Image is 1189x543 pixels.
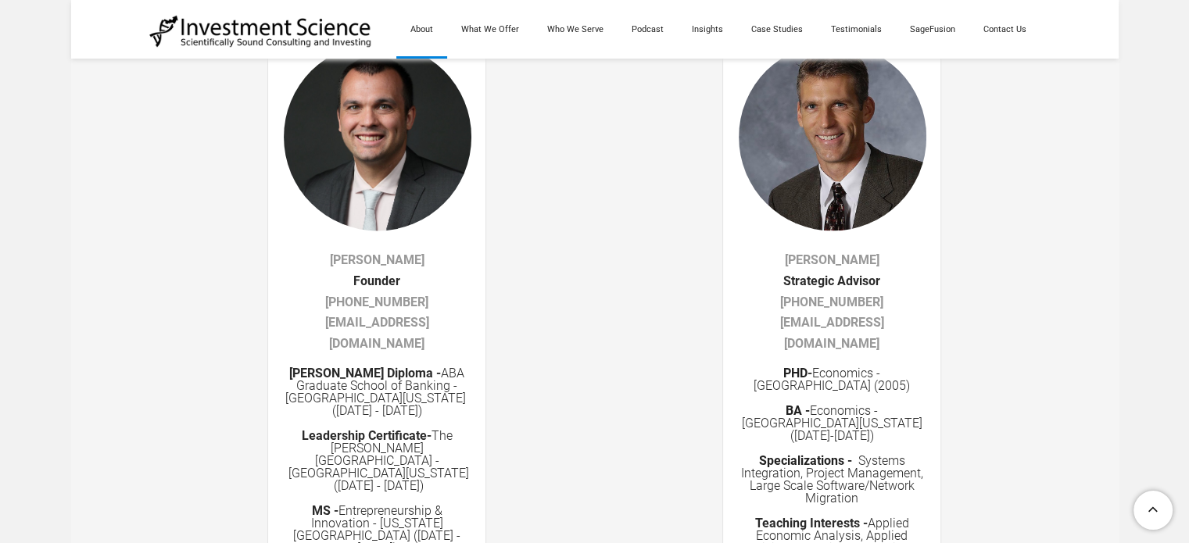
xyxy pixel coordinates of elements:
img: ​Strategic Advisor Dr. Weinbach [739,43,926,230]
span: Economics - [GEOGRAPHIC_DATA][US_STATE] ([DATE]-[DATE]) [742,402,922,442]
font: PHD [783,365,808,380]
span: Economics - [GEOGRAPHIC_DATA] (2005) [754,365,910,392]
strong: [PERSON_NAME] Diploma - [289,365,441,380]
span: The [PERSON_NAME][GEOGRAPHIC_DATA] - [GEOGRAPHIC_DATA][US_STATE] ([DATE] - [DATE]) [285,427,469,492]
a: ​[PHONE_NUMBER]​ [325,295,428,309]
strong: - [808,365,812,380]
strong: Teaching Interests - [755,515,868,530]
strong: MS - [312,502,338,517]
a: [PERSON_NAME] [330,252,424,267]
img: Investment Science | NYC Consulting Services [149,14,372,48]
font: BA - [786,402,810,417]
strong: - [427,427,432,442]
span: Systems Integration, Project Management, Large Scale Software/Network Migration [741,452,923,530]
strong: Leadership Certificate [302,427,427,442]
a: To Top [1127,484,1181,535]
a: [EMAIL_ADDRESS][DOMAIN_NAME] [780,315,884,351]
a: [EMAIL_ADDRESS][DOMAIN_NAME] [325,315,429,351]
font: ABA Graduate School of Banking - [GEOGRAPHIC_DATA][US_STATE] ([DATE] - [DATE]) [285,365,469,417]
img: Project Management Michael Kelly [284,43,471,324]
div: ​​Strategic Advisor ​ [739,250,925,355]
font: Specializations - [759,452,852,467]
div: ​Founder [284,250,470,355]
a: ​​[PHONE_NUMBER] [780,295,883,309]
a: [PERSON_NAME] [785,252,879,267]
